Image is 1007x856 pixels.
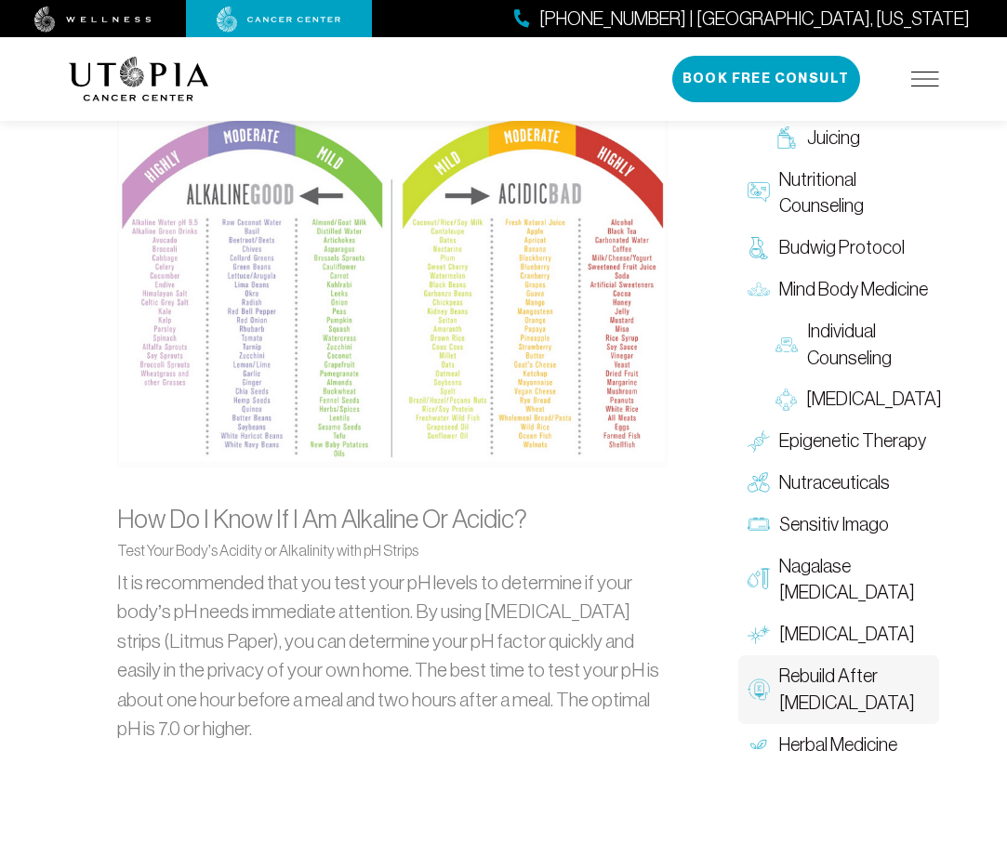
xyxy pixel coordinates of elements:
span: Budwig Protocol [779,234,905,261]
img: Budwig Protocol [748,237,770,259]
img: Group Therapy [775,388,798,411]
img: Mind Body Medicine [748,279,770,301]
a: Juicing [766,117,939,159]
span: Sensitiv Imago [779,511,889,538]
img: Herbal Medicine [748,733,770,756]
span: Rebuild After [MEDICAL_DATA] [779,663,930,717]
img: Epigenetic Therapy [748,430,770,453]
span: Nutritional Counseling [779,166,930,220]
img: icon-hamburger [911,72,939,86]
a: Sensitiv Imago [738,504,939,546]
button: Book Free Consult [672,56,860,102]
img: Nagalase Blood Test [748,569,770,591]
span: Epigenetic Therapy [779,428,926,454]
span: [MEDICAL_DATA] [806,387,942,414]
img: Nutraceuticals [748,472,770,494]
a: Rebuild After [MEDICAL_DATA] [738,655,939,724]
a: Nutraceuticals [738,462,939,504]
img: Juicing [775,126,798,149]
img: cancer center [217,7,341,33]
span: Individual Counseling [807,318,930,372]
img: logo [69,57,209,101]
span: [MEDICAL_DATA] [779,621,915,648]
span: Nagalase [MEDICAL_DATA] [779,553,930,607]
span: Nutraceuticals [779,469,890,496]
a: Herbal Medicine [738,724,939,766]
img: wellness [34,7,152,33]
a: [MEDICAL_DATA] [766,379,939,421]
img: alkaline-acid-food-chart.png [117,54,668,468]
h6: Test Your Body’s Acidity or Alkalinity with pH Strips [117,542,668,560]
img: Hyperthermia [748,624,770,646]
span: Juicing [807,125,860,151]
a: Individual Counseling [766,310,939,379]
a: [PHONE_NUMBER] | [GEOGRAPHIC_DATA], [US_STATE] [514,6,970,33]
a: Budwig Protocol [738,227,939,269]
img: Sensitiv Imago [748,513,770,535]
img: Rebuild After Chemo [748,678,770,701]
img: Nutritional Counseling [748,182,770,204]
span: [PHONE_NUMBER] | [GEOGRAPHIC_DATA], [US_STATE] [539,6,970,33]
a: Nagalase [MEDICAL_DATA] [738,546,939,614]
p: It is recommended that you test your pH levels to determine if your body’s pH needs immediate att... [117,568,668,744]
h3: How Do I Know If I Am Alkaline Or Acidic? [117,505,668,535]
span: Mind Body Medicine [779,276,928,303]
a: Mind Body Medicine [738,269,939,310]
a: Epigenetic Therapy [738,420,939,462]
span: Herbal Medicine [779,731,897,758]
a: [MEDICAL_DATA] [738,613,939,655]
img: Individual Counseling [775,334,798,356]
a: Nutritional Counseling [738,159,939,228]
